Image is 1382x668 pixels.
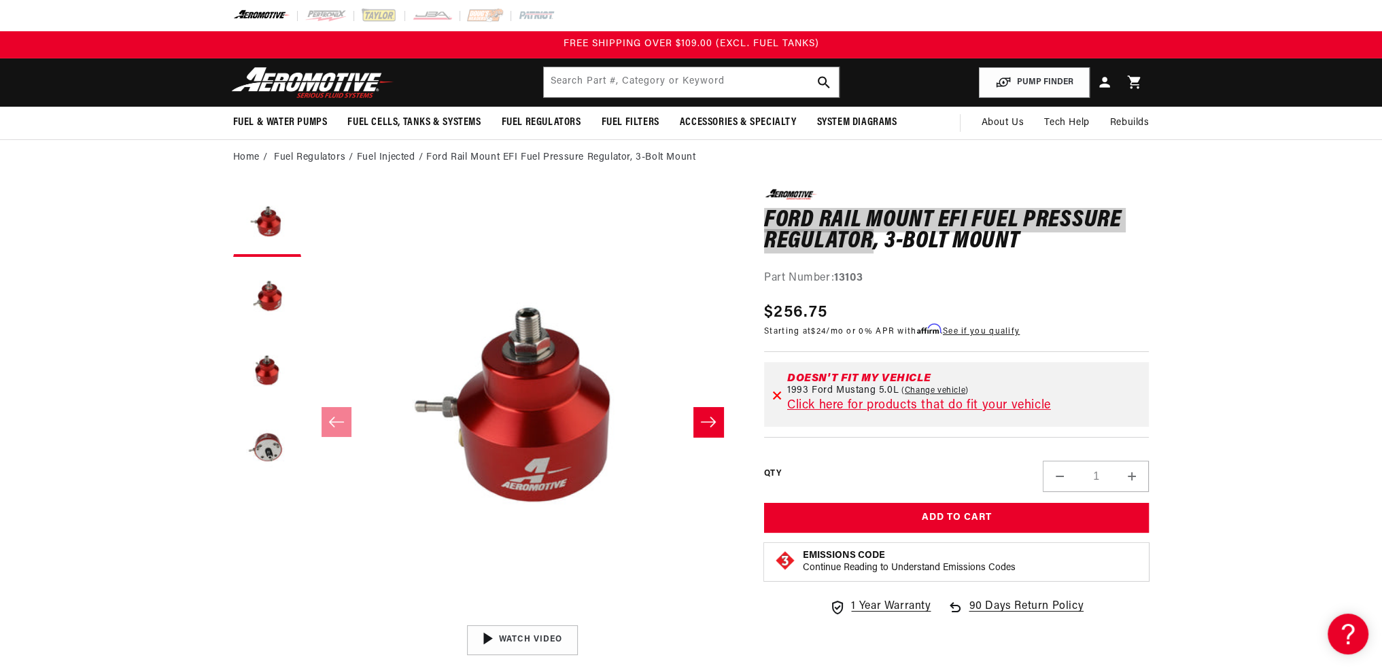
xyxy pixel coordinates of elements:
li: Ford Rail Mount EFI Fuel Pressure Regulator, 3-Bolt Mount [426,150,695,165]
span: $256.75 [764,300,827,325]
li: Fuel Regulators [274,150,357,165]
button: search button [809,67,839,97]
button: Load image 4 in gallery view [233,413,301,481]
button: Add to Cart [764,503,1150,533]
summary: Fuel Regulators [491,107,591,139]
a: 90 Days Return Policy [947,598,1084,629]
summary: Accessories & Specialty [670,107,807,139]
span: FREE SHIPPING OVER $109.00 (EXCL. FUEL TANKS) [564,39,819,49]
a: About Us [971,107,1034,139]
span: Accessories & Specialty [680,116,797,130]
summary: Tech Help [1034,107,1099,139]
img: Emissions code [774,550,796,572]
span: Tech Help [1044,116,1089,130]
button: Load image 2 in gallery view [233,264,301,332]
div: Doesn't fit my vehicle [787,373,1141,384]
a: 1 Year Warranty [829,598,931,616]
span: Rebuilds [1110,116,1150,130]
strong: 13103 [834,273,863,283]
media-gallery: Gallery Viewer [233,189,737,654]
a: Click here for products that do fit your vehicle [787,400,1051,412]
span: $24 [811,328,826,336]
summary: Fuel & Water Pumps [223,107,338,139]
button: Slide left [322,407,351,437]
span: Fuel Filters [602,116,659,130]
button: Load image 3 in gallery view [233,338,301,406]
span: Fuel & Water Pumps [233,116,328,130]
label: QTY [764,468,781,480]
summary: System Diagrams [807,107,908,139]
button: Slide right [693,407,723,437]
input: Search by Part Number, Category or Keyword [544,67,839,97]
img: Aeromotive [228,67,398,99]
button: PUMP FINDER [979,67,1090,98]
div: Part Number: [764,270,1150,287]
a: See if you qualify - Learn more about Affirm Financing (opens in modal) [943,328,1020,336]
li: Fuel Injected [357,150,426,165]
button: Emissions CodeContinue Reading to Understand Emissions Codes [803,550,1016,574]
p: Starting at /mo or 0% APR with . [764,325,1020,338]
span: 1993 Ford Mustang 5.0L [787,385,899,396]
h1: Ford Rail Mount EFI Fuel Pressure Regulator, 3-Bolt Mount [764,210,1150,253]
strong: Emissions Code [803,550,885,561]
span: System Diagrams [817,116,897,130]
nav: breadcrumbs [233,150,1150,165]
summary: Fuel Cells, Tanks & Systems [337,107,491,139]
span: 1 Year Warranty [851,598,931,616]
span: About Us [981,118,1024,128]
button: Load image 1 in gallery view [233,189,301,257]
a: Home [233,150,260,165]
summary: Rebuilds [1100,107,1160,139]
a: Change vehicle [901,385,969,396]
span: Fuel Regulators [502,116,581,130]
span: 90 Days Return Policy [969,598,1084,629]
summary: Fuel Filters [591,107,670,139]
p: Continue Reading to Understand Emissions Codes [803,562,1016,574]
span: Affirm [917,324,941,334]
span: Fuel Cells, Tanks & Systems [347,116,481,130]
